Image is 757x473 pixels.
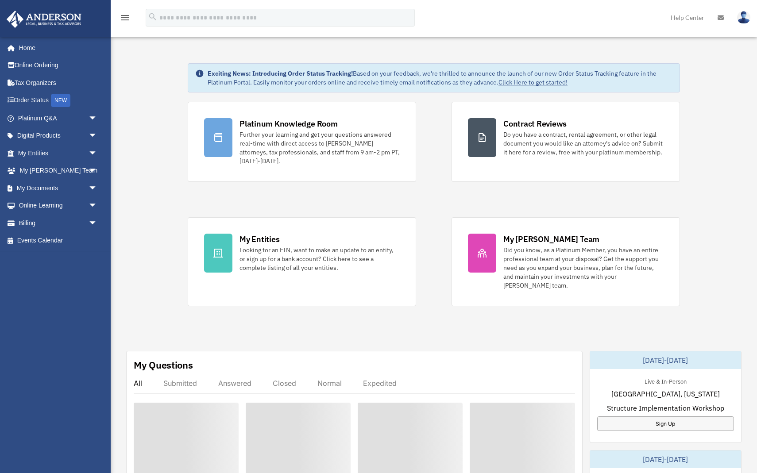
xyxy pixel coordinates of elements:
[611,388,720,399] span: [GEOGRAPHIC_DATA], [US_STATE]
[208,69,672,87] div: Based on your feedback, we're thrilled to announce the launch of our new Order Status Tracking fe...
[6,57,111,74] a: Online Ordering
[363,379,397,388] div: Expedited
[607,403,724,413] span: Structure Implementation Workshop
[89,162,106,180] span: arrow_drop_down
[6,162,111,180] a: My [PERSON_NAME] Teamarrow_drop_down
[452,217,680,306] a: My [PERSON_NAME] Team Did you know, as a Platinum Member, you have an entire professional team at...
[188,217,416,306] a: My Entities Looking for an EIN, want to make an update to an entity, or sign up for a bank accoun...
[89,127,106,145] span: arrow_drop_down
[134,379,142,388] div: All
[503,118,567,129] div: Contract Reviews
[637,376,694,385] div: Live & In-Person
[89,179,106,197] span: arrow_drop_down
[6,39,106,57] a: Home
[188,102,416,182] a: Platinum Knowledge Room Further your learning and get your questions answered real-time with dire...
[6,144,111,162] a: My Entitiesarrow_drop_down
[503,246,664,290] div: Did you know, as a Platinum Member, you have an entire professional team at your disposal? Get th...
[6,109,111,127] a: Platinum Q&Aarrow_drop_down
[6,92,111,110] a: Order StatusNEW
[6,232,111,250] a: Events Calendar
[89,197,106,215] span: arrow_drop_down
[163,379,197,388] div: Submitted
[89,109,106,127] span: arrow_drop_down
[503,130,664,157] div: Do you have a contract, rental agreement, or other legal document you would like an attorney's ad...
[6,214,111,232] a: Billingarrow_drop_down
[120,15,130,23] a: menu
[503,234,599,245] div: My [PERSON_NAME] Team
[208,69,353,77] strong: Exciting News: Introducing Order Status Tracking!
[218,379,251,388] div: Answered
[273,379,296,388] div: Closed
[6,197,111,215] a: Online Learningarrow_drop_down
[134,358,193,372] div: My Questions
[148,12,158,22] i: search
[597,416,734,431] a: Sign Up
[590,351,742,369] div: [DATE]-[DATE]
[6,74,111,92] a: Tax Organizers
[89,214,106,232] span: arrow_drop_down
[317,379,342,388] div: Normal
[498,78,568,86] a: Click Here to get started!
[239,246,400,272] div: Looking for an EIN, want to make an update to an entity, or sign up for a bank account? Click her...
[590,450,742,468] div: [DATE]-[DATE]
[452,102,680,182] a: Contract Reviews Do you have a contract, rental agreement, or other legal document you would like...
[51,94,70,107] div: NEW
[239,234,279,245] div: My Entities
[4,11,84,28] img: Anderson Advisors Platinum Portal
[6,179,111,197] a: My Documentsarrow_drop_down
[737,11,750,24] img: User Pic
[6,127,111,145] a: Digital Productsarrow_drop_down
[239,118,338,129] div: Platinum Knowledge Room
[89,144,106,162] span: arrow_drop_down
[120,12,130,23] i: menu
[239,130,400,165] div: Further your learning and get your questions answered real-time with direct access to [PERSON_NAM...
